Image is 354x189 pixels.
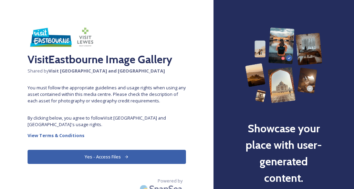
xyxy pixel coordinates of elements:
span: By clicking below, you agree to follow Visit [GEOGRAPHIC_DATA] and [GEOGRAPHIC_DATA] 's usage rig... [28,115,186,128]
span: Powered by [158,178,183,184]
h2: Showcase your place with user-generated content. [241,120,326,186]
strong: Visit [GEOGRAPHIC_DATA] and [GEOGRAPHIC_DATA] [49,68,165,74]
strong: View Terms & Conditions [28,132,84,138]
h2: VisitEastbourne Image Gallery [28,51,186,68]
span: You must follow the appropriate guidelines and usage rights when using any asset contained within... [28,85,186,104]
img: Capture.JPG [28,27,96,48]
span: Shared by [28,68,186,74]
button: Yes - Access Files [28,150,186,164]
a: View Terms & Conditions [28,131,186,140]
img: 63b42ca75bacad526042e722_Group%20154-p-800.png [245,27,322,103]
